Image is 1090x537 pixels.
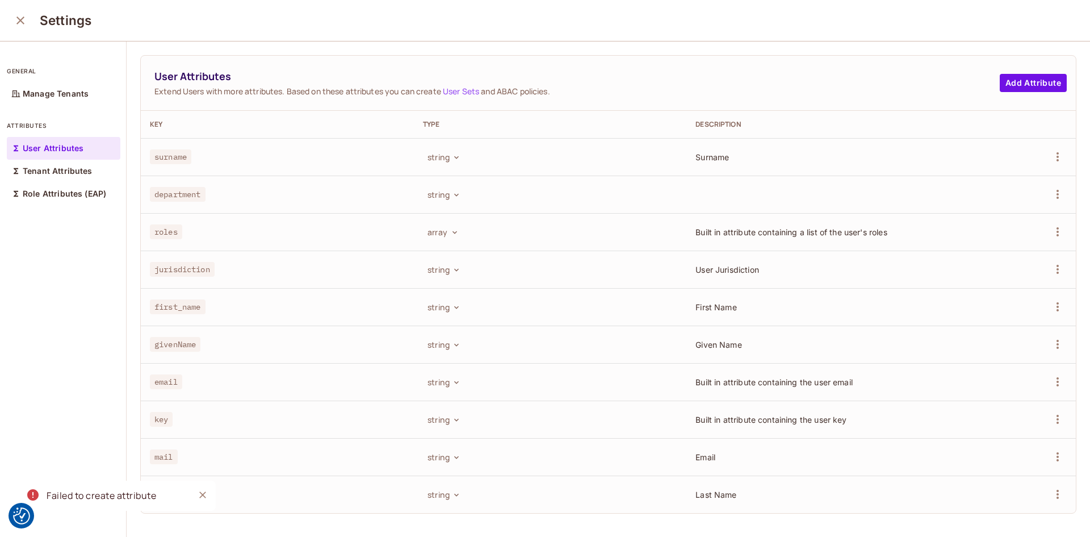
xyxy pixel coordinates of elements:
[443,86,479,97] a: User Sets
[423,120,678,129] div: Type
[423,298,463,316] button: string
[23,189,106,198] p: Role Attributes (EAP)
[150,299,206,314] span: first_name
[150,374,182,389] span: email
[423,373,463,391] button: string
[150,120,405,129] div: Key
[154,86,1000,97] span: Extend Users with more attributes. Based on these attributes you can create and ABAC policies.
[7,121,120,130] p: attributes
[7,66,120,76] p: general
[695,490,736,499] span: Last Name
[150,412,173,427] span: key
[695,340,742,349] span: Given Name
[695,415,846,424] span: Built in attribute containing the user key
[23,89,89,98] p: Manage Tenants
[423,260,463,278] button: string
[423,485,463,503] button: string
[23,166,93,176] p: Tenant Attributes
[423,410,463,428] button: string
[695,302,737,312] span: First Name
[423,185,463,203] button: string
[423,335,463,353] button: string
[13,507,30,524] img: Revisit consent button
[695,265,759,274] span: User Jurisdiction
[9,9,32,32] button: close
[154,69,1000,84] span: User Attributes
[150,337,200,352] span: givenName
[150,262,215,277] span: jurisdiction
[423,448,463,466] button: string
[1000,74,1067,92] button: Add Attribute
[13,507,30,524] button: Consent Preferences
[150,224,182,239] span: roles
[695,452,715,462] span: Email
[150,187,206,202] span: department
[40,13,91,28] h3: Settings
[150,449,178,464] span: mail
[423,148,463,166] button: string
[423,223,462,241] button: array
[150,149,191,164] span: surname
[695,377,853,387] span: Built in attribute containing the user email
[695,227,887,237] span: Built in attribute containing a list of the user's roles
[695,152,729,162] span: Surname
[695,120,950,129] div: Description
[23,144,83,153] p: User Attributes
